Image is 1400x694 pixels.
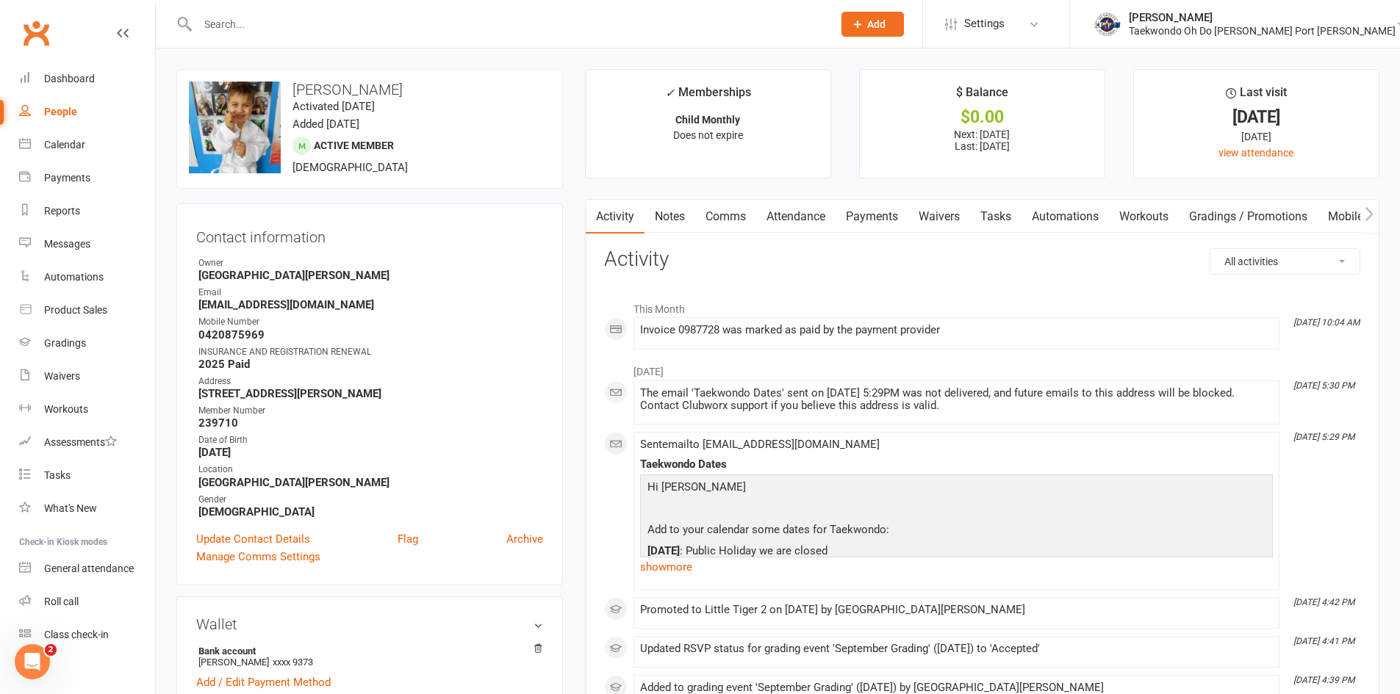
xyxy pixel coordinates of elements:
p: Hi [PERSON_NAME] [644,478,1269,499]
span: [DATE] [647,544,680,557]
i: [DATE] 4:41 PM [1293,636,1354,646]
div: Calendar [44,139,85,151]
div: [DATE] [1147,109,1365,125]
input: Search... [193,14,822,35]
div: [DATE] [1147,129,1365,145]
strong: Bank account [198,646,536,657]
a: Gradings [19,327,155,360]
div: Memberships [665,83,751,110]
strong: Child Monthly [675,114,740,126]
div: Date of Birth [198,433,543,447]
a: Activity [586,200,645,234]
span: Does not expire [673,129,743,141]
i: ✓ [665,86,675,100]
a: Messages [19,228,155,261]
div: Reports [44,205,80,217]
i: [DATE] 5:30 PM [1293,380,1354,391]
div: Last visit [1226,83,1287,109]
i: [DATE] 5:29 PM [1293,432,1354,442]
strong: 239710 [198,416,543,430]
span: 2 [45,644,57,656]
div: Gradings [44,337,86,349]
i: [DATE] 4:42 PM [1293,597,1354,607]
div: Invoice 0987728 was marked as paid by the payment provider [640,324,1273,336]
div: Email [198,286,543,300]
a: Attendance [756,200,836,234]
div: Promoted to Little Tiger 2 on [DATE] by [GEOGRAPHIC_DATA][PERSON_NAME] [640,604,1273,616]
a: Dashboard [19,62,155,95]
div: Automations [44,271,104,283]
a: Gradings / Promotions [1179,200,1318,234]
a: Comms [695,200,756,234]
a: Assessments [19,426,155,459]
a: Product Sales [19,294,155,327]
time: Added [DATE] [292,118,359,131]
div: Member Number [198,404,543,418]
span: Sent email to [EMAIL_ADDRESS][DOMAIN_NAME] [640,438,880,451]
div: Gender [198,493,543,507]
a: Flag [398,530,418,548]
a: What's New [19,492,155,525]
a: Waivers [19,360,155,393]
p: : Public Holiday we are closed [644,542,1269,563]
strong: [DEMOGRAPHIC_DATA] [198,505,543,518]
span: [DEMOGRAPHIC_DATA] [292,161,408,174]
div: Waivers [44,370,80,382]
h3: Contact information [196,223,543,245]
img: thumb_image1676970799.png [1092,10,1121,39]
h3: [PERSON_NAME] [189,82,550,98]
a: Reports [19,195,155,228]
h3: Wallet [196,616,543,632]
li: This Month [604,294,1360,317]
h3: Activity [604,248,1360,271]
strong: [GEOGRAPHIC_DATA][PERSON_NAME] [198,269,543,282]
a: People [19,95,155,129]
a: General attendance kiosk mode [19,552,155,585]
a: Payments [836,200,908,234]
a: Workouts [19,393,155,426]
a: view attendance [1218,147,1293,159]
div: General attendance [44,563,134,574]
div: Taekwondo Oh Do [PERSON_NAME] Port [PERSON_NAME] [1129,24,1396,37]
span: xxxx 9373 [273,657,313,668]
a: Automations [19,261,155,294]
div: Roll call [44,596,79,607]
a: Tasks [970,200,1022,234]
li: [PERSON_NAME] [196,643,543,670]
a: Tasks [19,459,155,492]
div: People [44,106,77,118]
div: Tasks [44,469,71,481]
a: Class kiosk mode [19,618,155,651]
strong: [EMAIL_ADDRESS][DOMAIN_NAME] [198,298,543,311]
div: INSURANCE AND REGISTRATION RENEWAL [198,345,543,359]
div: Workouts [44,403,88,415]
span: Settings [964,7,1005,40]
a: show more [640,557,1273,577]
p: Add to your calendar some dates for Taekwondo: [644,521,1269,542]
div: Payments [44,172,90,184]
div: Class check-in [44,629,109,640]
a: Waivers [908,200,970,234]
a: Automations [1022,200,1109,234]
a: Manage Comms Settings [196,548,320,565]
a: Notes [645,200,695,234]
a: Mobile App [1318,200,1397,234]
span: Active member [314,140,394,151]
div: Assessments [44,436,117,448]
strong: [DATE] [198,446,543,459]
time: Activated [DATE] [292,100,375,113]
i: [DATE] 10:04 AM [1293,317,1360,328]
strong: 2025 Paid [198,358,543,371]
div: Taekwondo Dates [640,458,1273,471]
div: Address [198,375,543,388]
div: Messages [44,238,90,250]
div: $ Balance [956,83,1008,109]
a: Clubworx [18,15,54,51]
a: Add / Edit Payment Method [196,673,331,691]
span: Add [867,18,886,30]
a: Calendar [19,129,155,162]
a: Update Contact Details [196,530,310,548]
div: Product Sales [44,304,107,316]
a: Roll call [19,585,155,618]
div: Dashboard [44,73,95,84]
